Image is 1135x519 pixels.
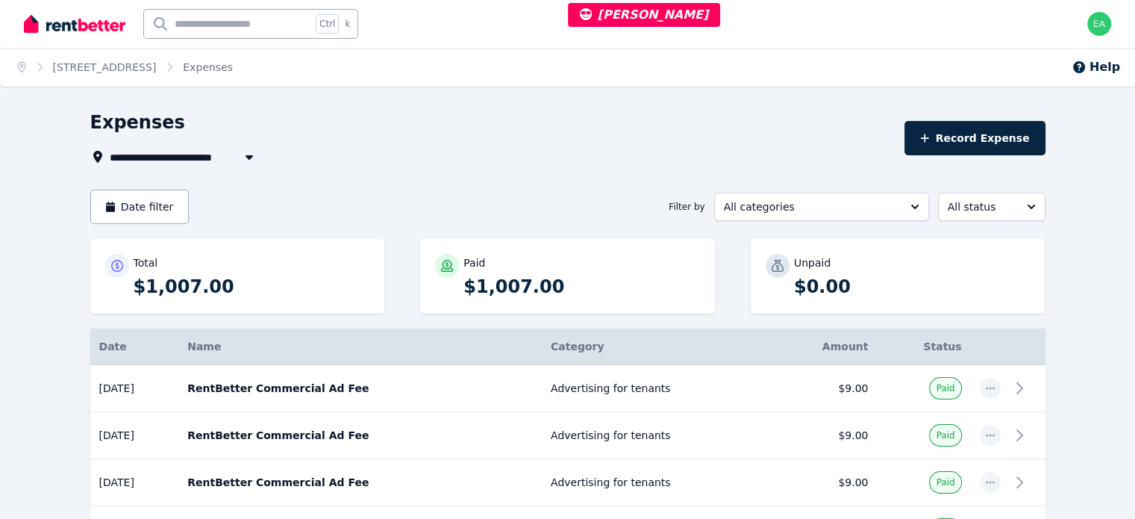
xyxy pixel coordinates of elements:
[542,365,771,412] td: Advertising for tenants
[183,61,233,73] a: Expenses
[90,459,179,506] td: [DATE]
[542,412,771,459] td: Advertising for tenants
[24,13,125,35] img: RentBetter
[936,476,954,488] span: Paid
[90,190,190,224] button: Date filter
[794,255,831,270] p: Unpaid
[936,429,954,441] span: Paid
[771,365,877,412] td: $9.00
[904,121,1045,155] button: Record Expense
[771,412,877,459] td: $9.00
[53,61,157,73] a: [STREET_ADDRESS]
[877,329,970,365] th: Status
[90,329,179,365] th: Date
[187,428,533,443] p: RentBetter Commercial Ad Fee
[463,275,700,299] p: $1,007.00
[316,14,339,34] span: Ctrl
[178,329,542,365] th: Name
[134,275,370,299] p: $1,007.00
[542,329,771,365] th: Category
[542,459,771,506] td: Advertising for tenants
[936,382,954,394] span: Paid
[90,111,185,134] h1: Expenses
[948,199,1015,214] span: All status
[771,459,877,506] td: $9.00
[771,329,877,365] th: Amount
[134,255,158,270] p: Total
[187,475,533,490] p: RentBetter Commercial Ad Fee
[1072,58,1120,76] button: Help
[938,193,1045,221] button: All status
[90,365,179,412] td: [DATE]
[187,381,533,396] p: RentBetter Commercial Ad Fee
[345,18,350,30] span: k
[463,255,485,270] p: Paid
[714,193,929,221] button: All categories
[1087,12,1111,36] img: earl@rentbetter.com.au
[669,201,704,213] span: Filter by
[90,412,179,459] td: [DATE]
[794,275,1031,299] p: $0.00
[580,7,709,22] span: [PERSON_NAME]
[724,199,898,214] span: All categories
